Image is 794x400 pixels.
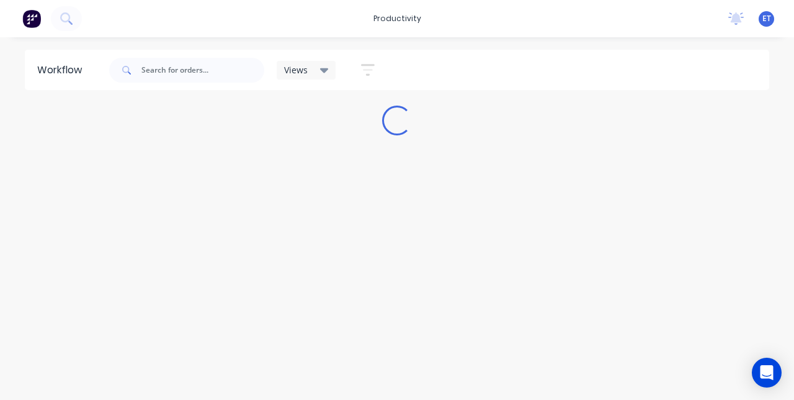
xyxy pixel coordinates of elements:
[752,358,782,388] div: Open Intercom Messenger
[141,58,264,83] input: Search for orders...
[367,9,427,28] div: productivity
[22,9,41,28] img: Factory
[37,63,88,78] div: Workflow
[762,13,771,24] span: ET
[284,63,308,76] span: Views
